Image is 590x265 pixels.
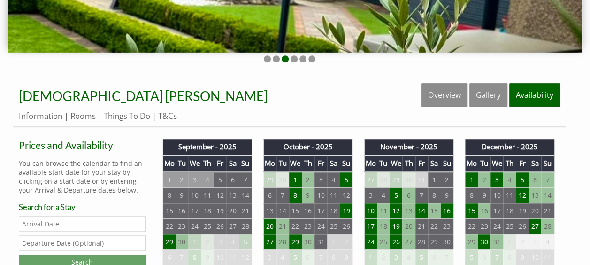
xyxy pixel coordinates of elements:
[541,249,554,265] td: 11
[289,249,302,265] td: 5
[201,234,214,249] td: 2
[289,218,302,234] td: 22
[428,155,441,171] th: Sa
[327,234,340,249] td: 1
[465,234,478,249] td: 29
[188,155,201,171] th: We
[327,218,340,234] td: 25
[465,187,478,203] td: 8
[276,218,289,234] td: 21
[239,249,252,265] td: 12
[214,234,226,249] td: 3
[441,234,453,249] td: 30
[428,203,441,218] td: 15
[263,234,276,249] td: 27
[176,187,188,203] td: 9
[19,203,146,211] h3: Search for a Stay
[302,249,314,265] td: 6
[390,218,402,234] td: 19
[239,155,252,171] th: Su
[302,218,314,234] td: 23
[340,218,352,234] td: 26
[490,249,503,265] td: 7
[239,203,252,218] td: 21
[390,187,402,203] td: 5
[201,249,214,265] td: 9
[364,187,377,203] td: 3
[263,187,276,203] td: 6
[289,187,302,203] td: 8
[19,110,62,121] a: Information
[314,155,327,171] th: Fr
[402,218,415,234] td: 20
[214,187,226,203] td: 12
[19,88,268,104] a: [DEMOGRAPHIC_DATA] [PERSON_NAME]
[314,203,327,218] td: 17
[263,139,352,155] th: October - 2025
[390,172,402,188] td: 29
[239,187,252,203] td: 14
[541,187,554,203] td: 14
[364,172,377,188] td: 27
[19,139,146,151] a: Prices and Availability
[377,203,390,218] td: 11
[441,249,453,265] td: 7
[390,203,402,218] td: 12
[441,203,453,218] td: 16
[490,218,503,234] td: 24
[428,172,441,188] td: 1
[364,203,377,218] td: 10
[214,249,226,265] td: 10
[289,234,302,249] td: 29
[289,172,302,188] td: 1
[276,187,289,203] td: 7
[289,203,302,218] td: 15
[263,172,276,188] td: 29
[509,83,560,107] a: Availability
[503,155,516,171] th: Th
[226,234,239,249] td: 4
[327,172,340,188] td: 4
[214,155,226,171] th: Fr
[377,172,390,188] td: 28
[503,234,516,249] td: 1
[541,218,554,234] td: 28
[163,172,176,188] td: 1
[163,218,176,234] td: 22
[176,155,188,171] th: Tu
[302,172,314,188] td: 2
[503,203,516,218] td: 18
[415,234,428,249] td: 28
[188,172,201,188] td: 3
[490,234,503,249] td: 31
[188,234,201,249] td: 1
[263,249,276,265] td: 3
[340,187,352,203] td: 12
[377,187,390,203] td: 4
[327,249,340,265] td: 8
[516,187,529,203] td: 12
[201,218,214,234] td: 25
[201,203,214,218] td: 18
[314,172,327,188] td: 3
[302,155,314,171] th: Th
[465,172,478,188] td: 1
[541,234,554,249] td: 4
[176,203,188,218] td: 16
[239,218,252,234] td: 28
[364,249,377,265] td: 1
[402,155,415,171] th: Th
[163,187,176,203] td: 8
[415,187,428,203] td: 7
[541,155,554,171] th: Su
[402,203,415,218] td: 13
[176,218,188,234] td: 23
[529,218,541,234] td: 27
[529,249,541,265] td: 10
[276,234,289,249] td: 28
[516,172,529,188] td: 5
[490,203,503,218] td: 17
[327,155,340,171] th: Sa
[276,155,289,171] th: Tu
[314,187,327,203] td: 10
